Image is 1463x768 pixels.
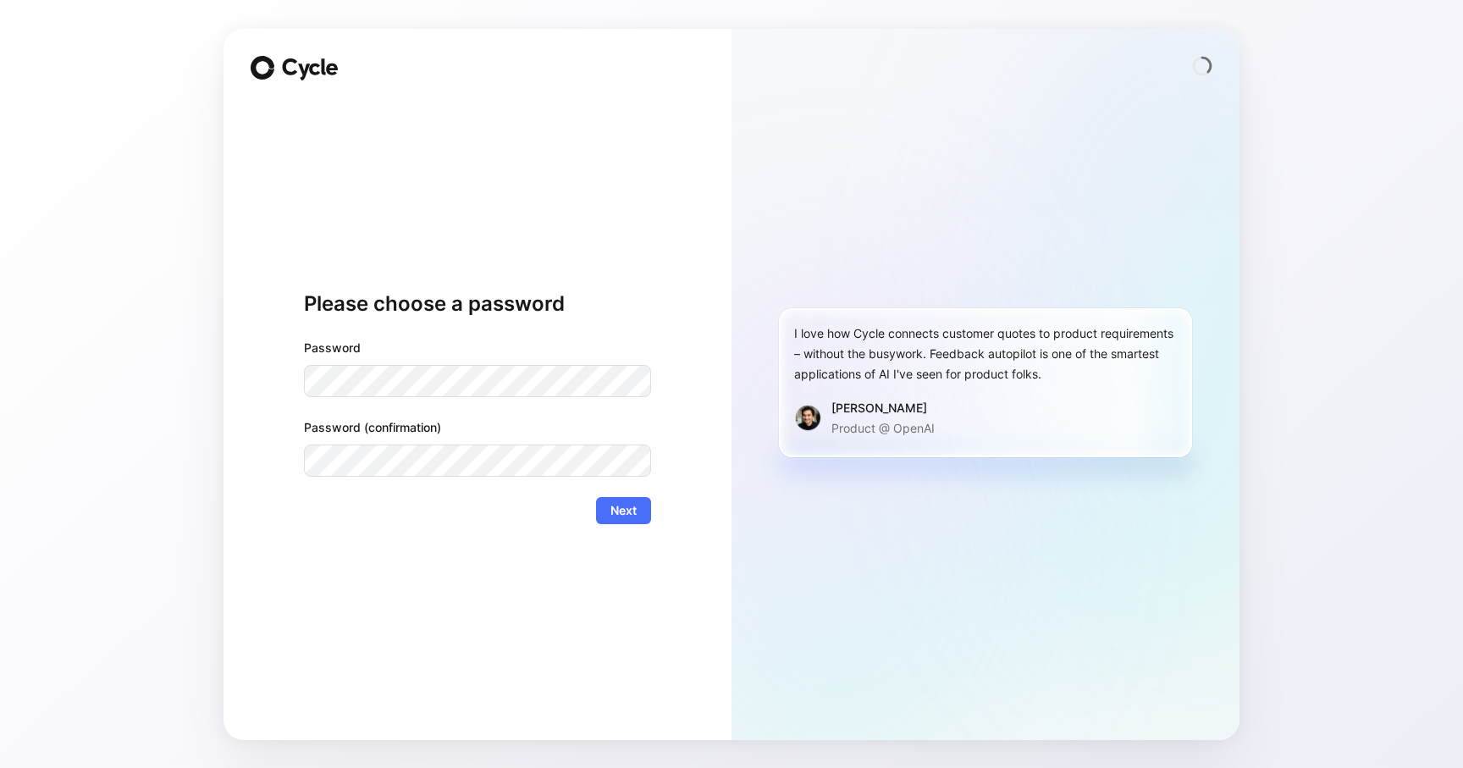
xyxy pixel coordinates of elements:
button: Next [596,497,651,524]
label: Password [304,338,651,358]
div: [PERSON_NAME] [831,398,935,418]
h1: Please choose a password [304,290,651,318]
span: Next [610,500,637,521]
label: Password (confirmation) [304,417,651,438]
div: I love how Cycle connects customer quotes to product requirements – without the busywork. Feedbac... [794,323,1177,384]
p: Product @ OpenAI [831,418,935,439]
